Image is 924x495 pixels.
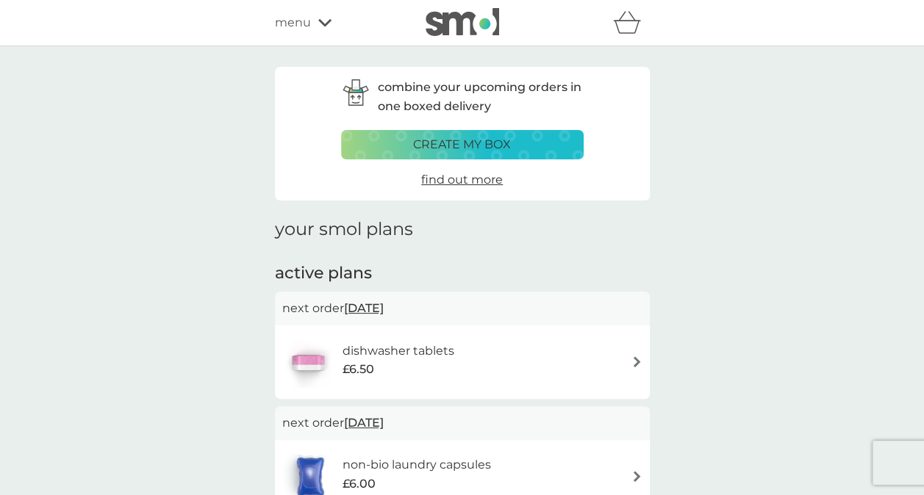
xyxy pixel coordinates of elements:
[421,173,503,187] span: find out more
[421,170,503,189] a: find out more
[282,336,334,388] img: dishwasher tablets
[342,455,490,474] h6: non-bio laundry capsules
[344,408,384,437] span: [DATE]
[413,135,511,154] p: create my box
[344,294,384,322] span: [DATE]
[426,8,499,36] img: smol
[341,130,584,159] button: create my box
[282,299,642,318] p: next order
[282,413,642,433] p: next order
[631,471,642,482] img: arrow right
[378,78,584,115] p: combine your upcoming orders in one boxed delivery
[342,342,454,361] h6: dishwasher tablets
[275,262,650,285] h2: active plans
[613,8,650,37] div: basket
[342,360,373,379] span: £6.50
[275,219,650,240] h1: your smol plans
[342,474,375,494] span: £6.00
[631,356,642,367] img: arrow right
[275,13,311,32] span: menu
